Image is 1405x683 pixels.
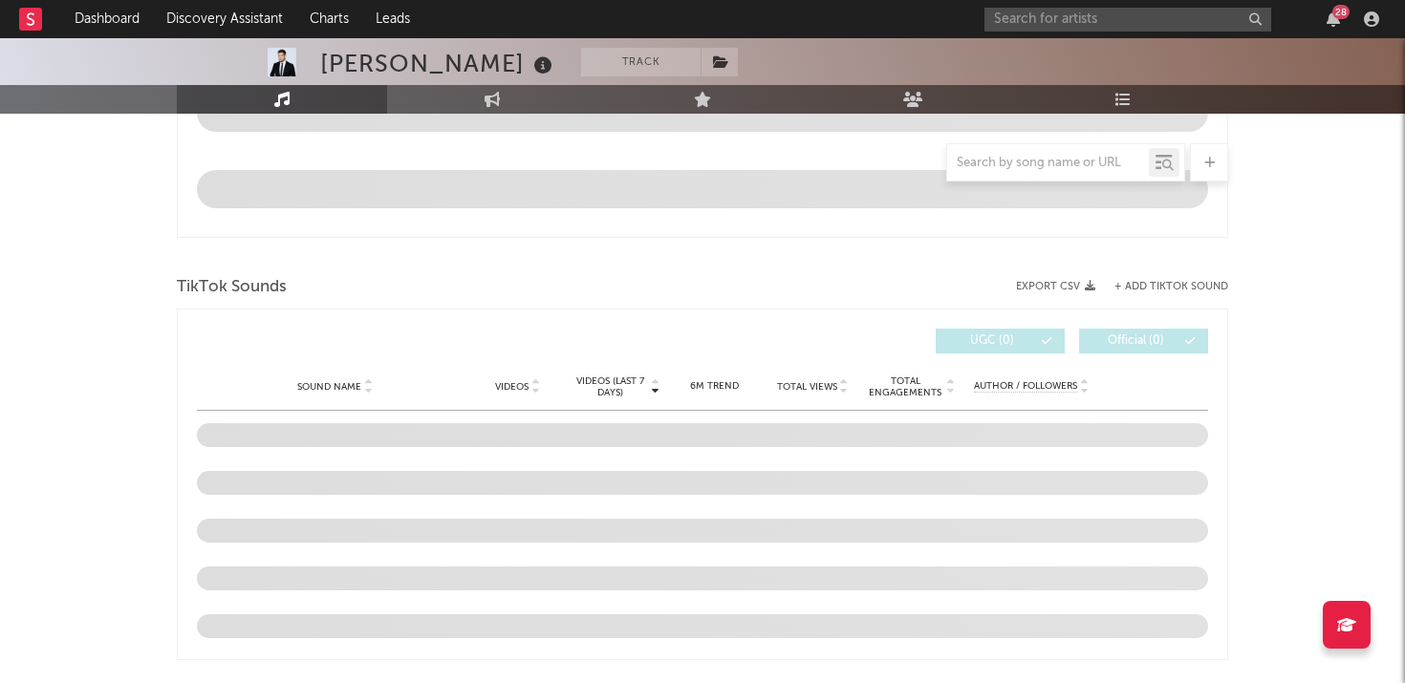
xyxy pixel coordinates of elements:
[1079,329,1208,353] button: Official(0)
[495,381,529,393] span: Videos
[1092,335,1179,347] span: Official ( 0 )
[984,8,1271,32] input: Search for artists
[297,381,361,393] span: Sound Name
[1095,282,1228,292] button: + Add TikTok Sound
[1016,281,1095,292] button: Export CSV
[1327,11,1340,27] button: 28
[320,48,557,79] div: [PERSON_NAME]
[777,381,837,393] span: Total Views
[1332,5,1350,19] div: 28
[948,335,1036,347] span: UGC ( 0 )
[867,375,944,398] span: Total Engagements
[670,379,759,394] div: 6M Trend
[936,329,1065,353] button: UGC(0)
[1114,282,1228,292] button: + Add TikTok Sound
[947,156,1149,171] input: Search by song name or URL
[974,380,1077,393] span: Author / Followers
[177,276,287,299] span: TikTok Sounds
[581,48,701,76] button: Track
[572,375,649,398] span: Videos (last 7 days)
